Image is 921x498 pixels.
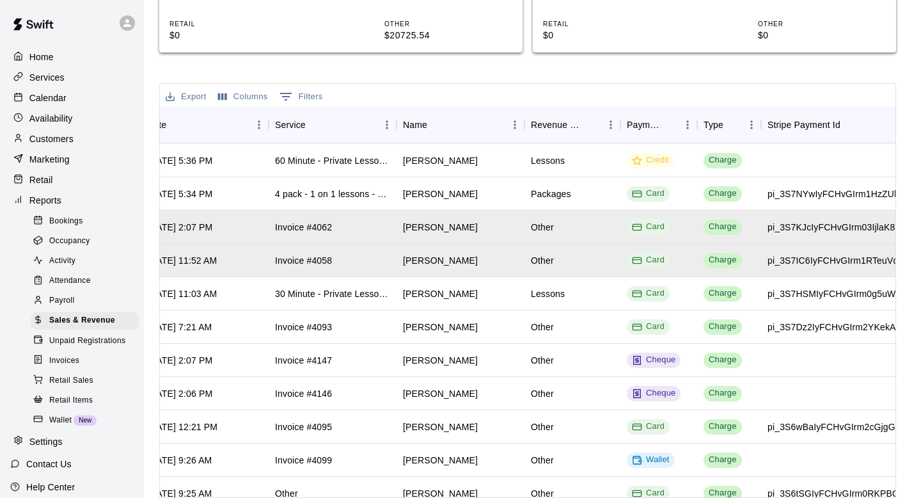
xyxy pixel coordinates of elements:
a: Attendance [31,271,144,291]
div: Invoice #4099 [275,454,332,467]
div: Retail Items [31,392,139,410]
div: 60 Minute - Private Lesson with Alex / Jake [275,154,390,167]
div: Cheque [632,387,675,399]
div: Card [632,421,665,433]
div: Dylan Townsend [403,221,478,234]
span: Invoices [49,355,79,367]
button: Sort [306,116,324,134]
button: Menu [678,115,697,134]
p: Customers [29,133,74,145]
div: Stripe Payment Id [767,107,840,143]
div: Revenue Category [531,107,583,143]
span: Attendance [49,275,91,287]
div: Charge [709,354,737,366]
span: Occupancy [49,235,90,248]
div: Availability [10,109,134,128]
p: OTHER [384,19,512,29]
span: Unpaid Registrations [49,335,125,348]
div: Charge [709,321,737,333]
div: Payroll [31,292,139,310]
div: Name [403,107,427,143]
span: Activity [49,255,75,268]
div: Sep 14, 2025, 7:21 AM [147,321,212,333]
div: Occupancy [31,232,139,250]
div: Charge [709,454,737,466]
p: $0 [758,29,886,42]
div: Card [632,321,665,333]
div: Sep 14, 2025, 5:34 PM [147,188,212,200]
button: Show filters [276,86,326,107]
div: Chase Siegel [403,354,478,367]
div: Sep 14, 2025, 11:52 AM [147,254,217,267]
div: Robert Bryerton [403,154,478,167]
div: Invoice #4062 [275,221,332,234]
div: Type [697,107,761,143]
div: Invoice #4147 [275,354,332,367]
div: Robert Bryerton [403,188,478,200]
p: Help Center [26,481,75,494]
button: Sort [166,116,184,134]
button: Menu [505,115,524,134]
div: Retail [10,170,134,189]
p: Retail [29,173,53,186]
a: Retail Items [31,390,144,410]
div: Other [531,387,554,400]
button: Export [162,87,210,107]
span: Wallet [49,414,72,427]
span: Retail Sales [49,374,93,387]
div: Other [531,221,554,234]
div: Other [531,254,554,267]
a: Reports [10,191,134,210]
a: Services [10,68,134,87]
p: RETAIL [169,19,297,29]
div: pi_3S7NYwIyFCHvGIrm1HzZUh8s [767,188,909,200]
button: Sort [723,116,741,134]
div: Charge [709,221,737,233]
p: RETAIL [543,19,671,29]
div: Card [632,254,665,266]
div: Invoice #4093 [275,321,332,333]
div: WalletNew [31,412,139,430]
div: Sep 14, 2025, 2:07 PM [147,221,212,234]
div: 4 pack - 1 on 1 lessons - 60 Minutes (Alex / Jake) [275,188,390,200]
div: Payment Method [627,107,660,143]
div: Sep 13, 2025, 2:06 PM [147,387,212,400]
div: Activity [31,252,139,270]
div: Tiffany Lamont [403,421,478,433]
div: Attendance [31,272,139,290]
div: Ray Naimoli [403,321,478,333]
p: $0 [543,29,671,42]
div: Service [275,107,306,143]
p: Marketing [29,153,70,166]
div: Jonathan Schmitt [403,454,478,467]
div: Service [269,107,397,143]
button: Menu [249,115,269,134]
div: Calendar [10,88,134,108]
a: Activity [31,252,144,271]
div: Payment Method [620,107,697,143]
div: Revenue Category [524,107,620,143]
p: Home [29,51,54,63]
button: Sort [583,116,601,134]
a: Customers [10,129,134,149]
div: Aiden Stromberger [403,254,478,267]
div: pi_3S7IC6IyFCHvGIrm1RTeuVdM [767,254,906,267]
a: Settings [10,432,134,451]
div: Sales & Revenue [31,312,139,330]
div: Charge [709,387,737,399]
div: Invoice #4095 [275,421,332,433]
div: Lessons [531,154,565,167]
p: Services [29,71,65,84]
div: Name [397,107,524,143]
div: Cheque [632,354,675,366]
div: Card [632,221,665,233]
a: Sales & Revenue [31,311,144,331]
div: Sep 14, 2025, 11:03 AM [147,287,217,300]
a: Home [10,47,134,67]
div: Unpaid Registrations [31,332,139,350]
button: Select columns [215,87,271,107]
div: Packages [531,188,571,200]
p: Calendar [29,92,67,104]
